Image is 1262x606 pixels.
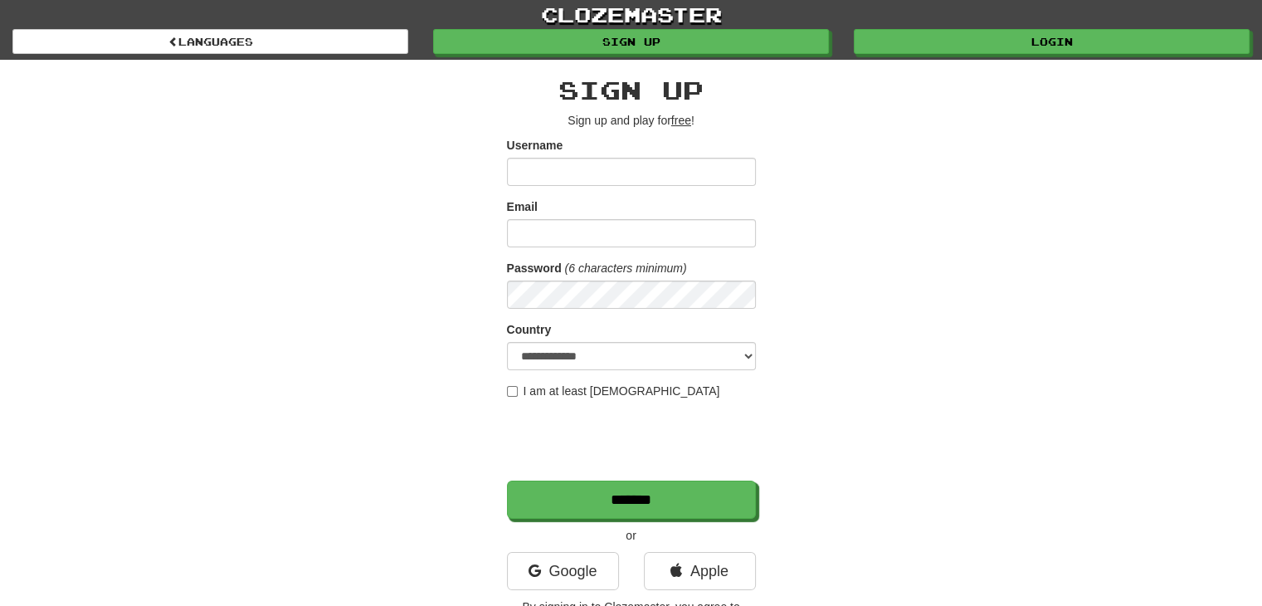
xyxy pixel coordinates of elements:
label: Username [507,137,563,154]
a: Sign up [433,29,829,54]
label: Password [507,260,562,276]
p: Sign up and play for ! [507,112,756,129]
h2: Sign up [507,76,756,104]
a: Languages [12,29,408,54]
iframe: reCAPTCHA [507,408,759,472]
label: Country [507,321,552,338]
a: Apple [644,552,756,590]
a: Google [507,552,619,590]
a: Login [854,29,1250,54]
label: Email [507,198,538,215]
u: free [671,114,691,127]
label: I am at least [DEMOGRAPHIC_DATA] [507,383,720,399]
em: (6 characters minimum) [565,261,687,275]
input: I am at least [DEMOGRAPHIC_DATA] [507,386,518,397]
p: or [507,527,756,544]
